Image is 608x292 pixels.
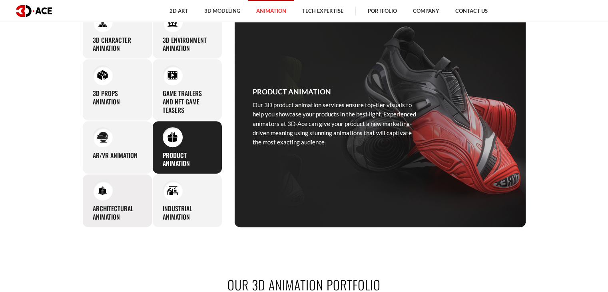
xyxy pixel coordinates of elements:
[167,185,178,196] img: Industrial Animation
[163,89,212,114] h3: Game Trailers and NFT Game Teasers
[253,86,331,97] h3: Product Animation
[167,132,178,142] img: Product Animation
[163,204,212,221] h3: Industrial Animation
[253,100,417,147] p: Our 3D product animation services ensure top-tier visuals to help you showcase your products in t...
[97,132,108,142] img: AR/VR Animation
[163,36,212,53] h3: 3D Environment Animation
[97,70,108,81] img: 3D Props Animation
[97,185,108,196] img: Architectural Animation
[167,70,178,81] img: Game Trailers and NFT Game Teasers
[93,151,138,160] h3: AR/VR Animation
[16,5,52,17] img: logo dark
[163,151,212,168] h3: Product Animation
[93,89,142,106] h3: 3D Props Animation
[93,204,142,221] h3: Architectural Animation
[93,36,142,53] h3: 3D Character Animation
